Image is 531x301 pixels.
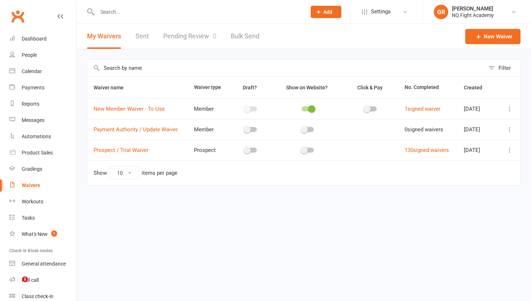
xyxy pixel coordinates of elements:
[405,147,449,153] a: 130signed waivers
[22,101,39,107] div: Reports
[286,85,328,90] span: Show on Website?
[9,161,76,177] a: Gradings
[22,182,40,188] div: Waivers
[94,106,165,112] a: New Member Waiver - To Use
[22,276,28,282] span: 1
[398,77,457,98] th: No. Completed
[9,31,76,47] a: Dashboard
[9,177,76,194] a: Waivers
[236,83,265,92] button: Draft?
[187,98,229,119] td: Member
[22,277,39,283] div: Roll call
[405,106,440,112] a: 1signed waiver
[464,85,490,90] span: Created
[94,85,131,90] span: Waiver name
[9,272,76,288] a: Roll call
[163,24,216,49] a: Pending Review0
[452,5,494,12] div: [PERSON_NAME]
[457,140,498,160] td: [DATE]
[87,60,485,76] input: Search by name
[94,83,131,92] button: Waiver name
[22,117,44,123] div: Messages
[22,293,53,299] div: Class check-in
[9,128,76,145] a: Automations
[142,170,177,176] div: items per page
[22,68,42,74] div: Calendar
[51,230,57,237] span: 1
[311,6,341,18] button: Add
[465,29,521,44] a: New Waiver
[231,24,259,49] a: Bulk Send
[485,60,521,76] button: Filter
[452,12,494,18] div: NQ Fight Academy
[94,126,178,133] a: Payment Authority / Update Waiver
[9,145,76,161] a: Product Sales
[280,83,336,92] button: Show on Website?
[464,83,490,92] button: Created
[9,256,76,272] a: General attendance kiosk mode
[498,64,511,72] div: Filter
[22,231,48,237] div: What's New
[457,119,498,140] td: [DATE]
[22,215,35,221] div: Tasks
[434,5,448,19] div: GR
[323,9,332,15] span: Add
[457,98,498,119] td: [DATE]
[22,150,53,156] div: Product Sales
[371,4,391,20] span: Settings
[9,112,76,128] a: Messages
[87,24,121,49] button: My Waivers
[7,276,25,294] iframe: Intercom live chat
[9,63,76,80] a: Calendar
[22,261,66,267] div: General attendance
[187,119,229,140] td: Member
[9,47,76,63] a: People
[9,7,27,25] a: Clubworx
[22,133,51,139] div: Automations
[9,226,76,242] a: What's New1
[9,96,76,112] a: Reports
[187,77,229,98] th: Waiver type
[135,24,149,49] a: Sent
[22,85,44,90] div: Payments
[405,126,443,133] span: 0 signed waivers
[22,166,42,172] div: Gradings
[9,80,76,96] a: Payments
[213,32,216,40] span: 0
[187,140,229,160] td: Prospect
[94,166,177,179] div: Show
[9,210,76,226] a: Tasks
[243,85,257,90] span: Draft?
[9,194,76,210] a: Workouts
[357,85,383,90] span: Click & Pay
[94,147,148,153] a: Prospect / Trial Waiver
[22,199,43,204] div: Workouts
[351,83,390,92] button: Click & Pay
[22,36,47,42] div: Dashboard
[22,52,37,58] div: People
[95,7,301,17] input: Search...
